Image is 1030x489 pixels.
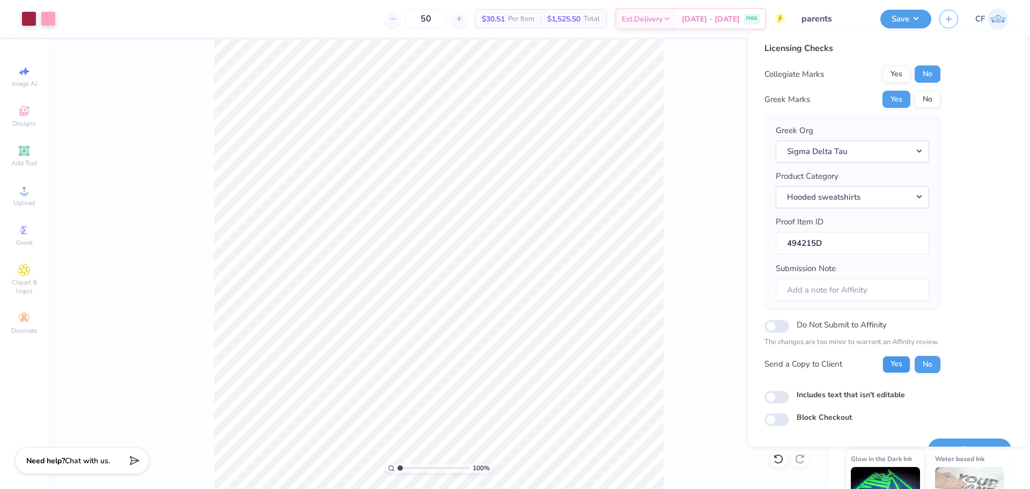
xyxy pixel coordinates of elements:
[797,318,887,332] label: Do Not Submit to Affinity
[508,13,534,25] span: Per Item
[764,93,810,106] div: Greek Marks
[776,141,929,163] button: Sigma Delta Tau
[26,456,65,466] strong: Need help?
[915,65,940,83] button: No
[16,238,33,247] span: Greek
[928,439,1011,461] button: Save
[764,358,842,370] div: Send a Copy to Client
[797,412,852,423] label: Block Checkout
[882,65,910,83] button: Yes
[12,79,37,88] span: Image AI
[776,170,838,183] label: Product Category
[882,356,910,373] button: Yes
[11,326,37,335] span: Decorate
[473,463,490,473] span: 100 %
[764,42,940,55] div: Licensing Checks
[482,13,505,25] span: $30.51
[622,13,663,25] span: Est. Delivery
[793,8,872,30] input: Untitled Design
[851,453,912,464] span: Glow in the Dark Ink
[11,159,37,167] span: Add Text
[764,68,824,81] div: Collegiate Marks
[935,453,984,464] span: Water based Ink
[915,91,940,108] button: No
[405,9,447,28] input: – –
[13,199,35,207] span: Upload
[776,186,929,208] button: Hooded sweatshirts
[975,13,985,25] span: CF
[975,9,1009,30] a: CF
[584,13,600,25] span: Total
[880,10,931,28] button: Save
[65,456,110,466] span: Chat with us.
[746,15,757,23] span: FREE
[776,216,823,228] label: Proof Item ID
[882,91,910,108] button: Yes
[776,125,813,137] label: Greek Org
[915,356,940,373] button: No
[776,262,836,275] label: Submission Note
[988,9,1009,30] img: Cholo Fernandez
[5,278,43,295] span: Clipart & logos
[682,13,740,25] span: [DATE] - [DATE]
[797,389,905,400] label: Includes text that isn't editable
[776,279,929,302] input: Add a note for Affinity
[764,337,940,348] p: The changes are too minor to warrant an Affinity review.
[12,119,36,128] span: Designs
[547,13,580,25] span: $1,525.50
